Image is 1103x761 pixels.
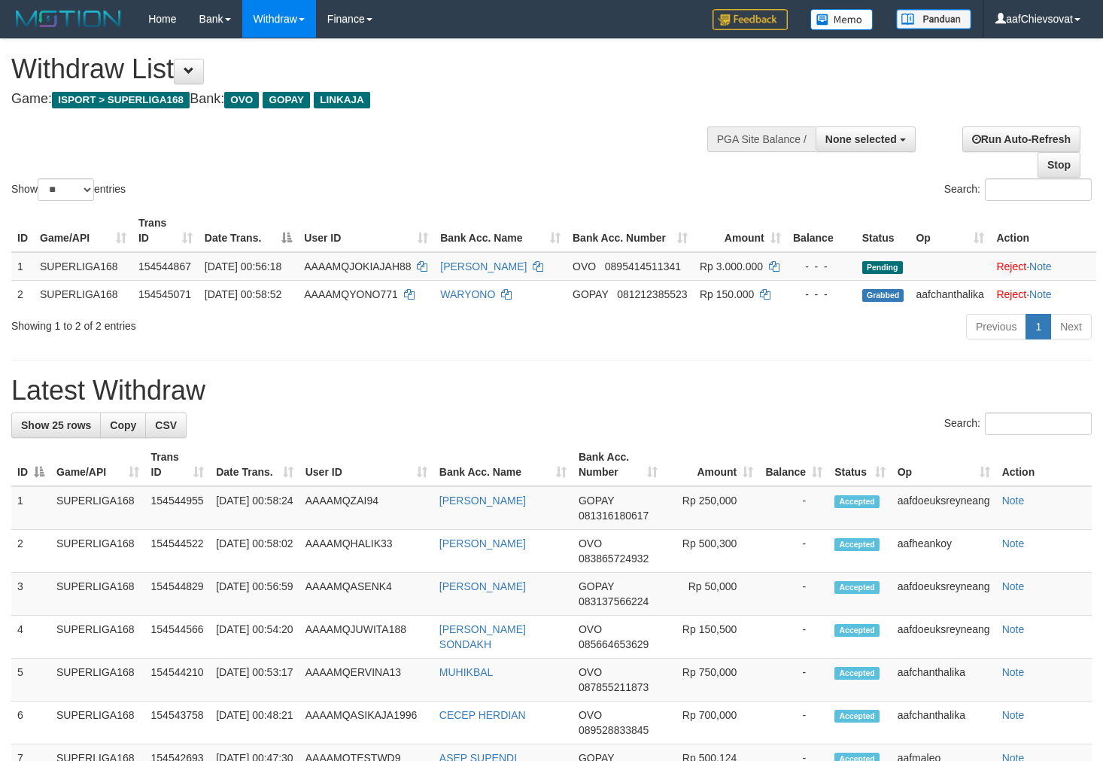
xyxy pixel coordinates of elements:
[440,288,495,300] a: WARYONO
[299,443,433,486] th: User ID: activate to sort column ascending
[34,209,132,252] th: Game/API: activate to sort column ascending
[1002,623,1025,635] a: Note
[11,486,50,530] td: 1
[990,209,1096,252] th: Action
[145,530,211,573] td: 154544522
[50,530,145,573] td: SUPERLIGA168
[579,537,602,549] span: OVO
[810,9,874,30] img: Button%20Memo.svg
[11,702,50,744] td: 6
[132,209,199,252] th: Trans ID: activate to sort column ascending
[664,486,759,530] td: Rp 250,000
[579,495,614,507] span: GOPAY
[145,443,211,486] th: Trans ID: activate to sort column ascending
[910,280,990,308] td: aafchanthalika
[816,126,916,152] button: None selected
[759,530,828,573] td: -
[199,209,298,252] th: Date Trans.: activate to sort column descending
[834,538,880,551] span: Accepted
[1002,495,1025,507] a: Note
[834,710,880,723] span: Accepted
[38,178,94,201] select: Showentries
[990,252,1096,281] td: ·
[834,667,880,680] span: Accepted
[224,92,259,108] span: OVO
[966,314,1026,339] a: Previous
[825,133,897,145] span: None selected
[210,443,299,486] th: Date Trans.: activate to sort column ascending
[434,209,567,252] th: Bank Acc. Name: activate to sort column ascending
[896,9,971,29] img: panduan.png
[793,259,850,274] div: - - -
[205,260,281,272] span: [DATE] 00:56:18
[11,92,720,107] h4: Game: Bank:
[834,495,880,508] span: Accepted
[1029,260,1052,272] a: Note
[856,209,910,252] th: Status
[210,486,299,530] td: [DATE] 00:58:24
[11,312,448,333] div: Showing 1 to 2 of 2 entries
[11,280,34,308] td: 2
[579,681,649,693] span: Copy 087855211873 to clipboard
[11,54,720,84] h1: Withdraw List
[263,92,310,108] span: GOPAY
[50,573,145,616] td: SUPERLIGA168
[205,288,281,300] span: [DATE] 00:58:52
[579,595,649,607] span: Copy 083137566224 to clipboard
[11,530,50,573] td: 2
[155,419,177,431] span: CSV
[892,530,996,573] td: aafheankoy
[892,443,996,486] th: Op: activate to sort column ascending
[996,288,1026,300] a: Reject
[304,260,411,272] span: AAAAMQJOKIAJAH88
[11,443,50,486] th: ID: activate to sort column descending
[145,486,211,530] td: 154544955
[713,9,788,30] img: Feedback.jpg
[892,702,996,744] td: aafchanthalika
[707,126,816,152] div: PGA Site Balance /
[440,260,527,272] a: [PERSON_NAME]
[1002,580,1025,592] a: Note
[439,580,526,592] a: [PERSON_NAME]
[617,288,687,300] span: Copy 081212385523 to clipboard
[1038,152,1080,178] a: Stop
[439,666,494,678] a: MUHIKBAL
[1002,666,1025,678] a: Note
[944,412,1092,435] label: Search:
[694,209,787,252] th: Amount: activate to sort column ascending
[50,486,145,530] td: SUPERLIGA168
[110,419,136,431] span: Copy
[1002,537,1025,549] a: Note
[892,616,996,659] td: aafdoeuksreyneang
[50,616,145,659] td: SUPERLIGA168
[210,702,299,744] td: [DATE] 00:48:21
[573,443,664,486] th: Bank Acc. Number: activate to sort column ascending
[11,412,101,438] a: Show 25 rows
[210,659,299,702] td: [DATE] 00:53:17
[759,616,828,659] td: -
[664,443,759,486] th: Amount: activate to sort column ascending
[138,288,191,300] span: 154545071
[862,289,904,302] span: Grabbed
[34,280,132,308] td: SUPERLIGA168
[298,209,434,252] th: User ID: activate to sort column ascending
[944,178,1092,201] label: Search:
[304,288,398,300] span: AAAAMQYONO771
[579,724,649,736] span: Copy 089528833845 to clipboard
[145,702,211,744] td: 154543758
[759,702,828,744] td: -
[962,126,1080,152] a: Run Auto-Refresh
[892,486,996,530] td: aafdoeuksreyneang
[996,260,1026,272] a: Reject
[605,260,681,272] span: Copy 0895414511341 to clipboard
[664,702,759,744] td: Rp 700,000
[985,412,1092,435] input: Search:
[700,260,763,272] span: Rp 3.000.000
[145,659,211,702] td: 154544210
[52,92,190,108] span: ISPORT > SUPERLIGA168
[567,209,694,252] th: Bank Acc. Number: activate to sort column ascending
[579,666,602,678] span: OVO
[299,702,433,744] td: AAAAMQASIKAJA1996
[793,287,850,302] div: - - -
[11,659,50,702] td: 5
